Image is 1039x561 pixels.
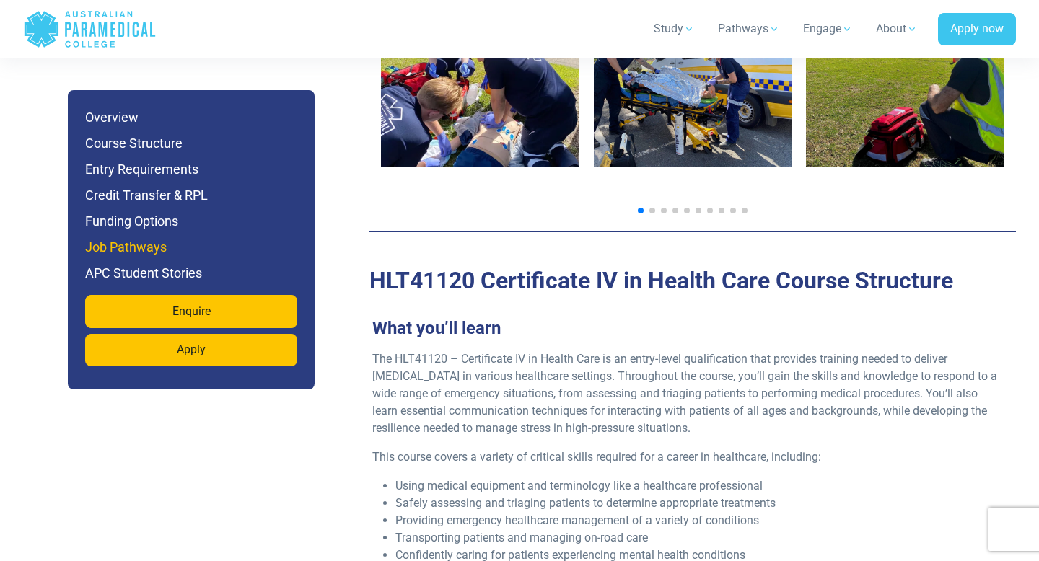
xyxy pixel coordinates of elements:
span: Go to slide 1 [638,208,644,213]
span: Go to slide 8 [719,208,724,213]
a: About [867,9,926,49]
a: Study [645,9,703,49]
span: Go to slide 10 [742,208,748,213]
span: Go to slide 2 [649,208,655,213]
a: Apply now [938,13,1016,46]
p: The HLT41120 – Certificate IV in Health Care is an entry-level qualification that provides traini... [372,350,1001,437]
a: Australian Paramedical College [23,6,157,53]
p: This course covers a variety of critical skills required for a career in healthcare, including: [372,449,1001,466]
div: 3 / 12 [806,6,1004,190]
a: Pathways [709,9,789,49]
img: Image [381,6,579,167]
li: Transporting patients and managing on-road care [395,529,1001,547]
li: Safely assessing and triaging patients to determine appropriate treatments [395,495,1001,512]
span: Go to slide 3 [661,208,667,213]
span: Go to slide 5 [684,208,690,213]
span: Go to slide 9 [730,208,736,213]
li: Using medical equipment and terminology like a healthcare professional [395,477,1001,495]
span: Go to slide 6 [696,208,701,213]
img: Image [594,6,792,167]
div: 2 / 12 [594,6,792,190]
h3: What you’ll learn [364,318,1010,339]
span: Go to slide 4 [672,208,678,213]
li: Providing emergency healthcare management of a variety of conditions [395,512,1001,529]
a: Engage [794,9,862,49]
h2: Course Structure [369,267,1016,294]
img: Image [806,6,1004,167]
span: Go to slide 7 [707,208,713,213]
div: 1 / 12 [381,6,579,190]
